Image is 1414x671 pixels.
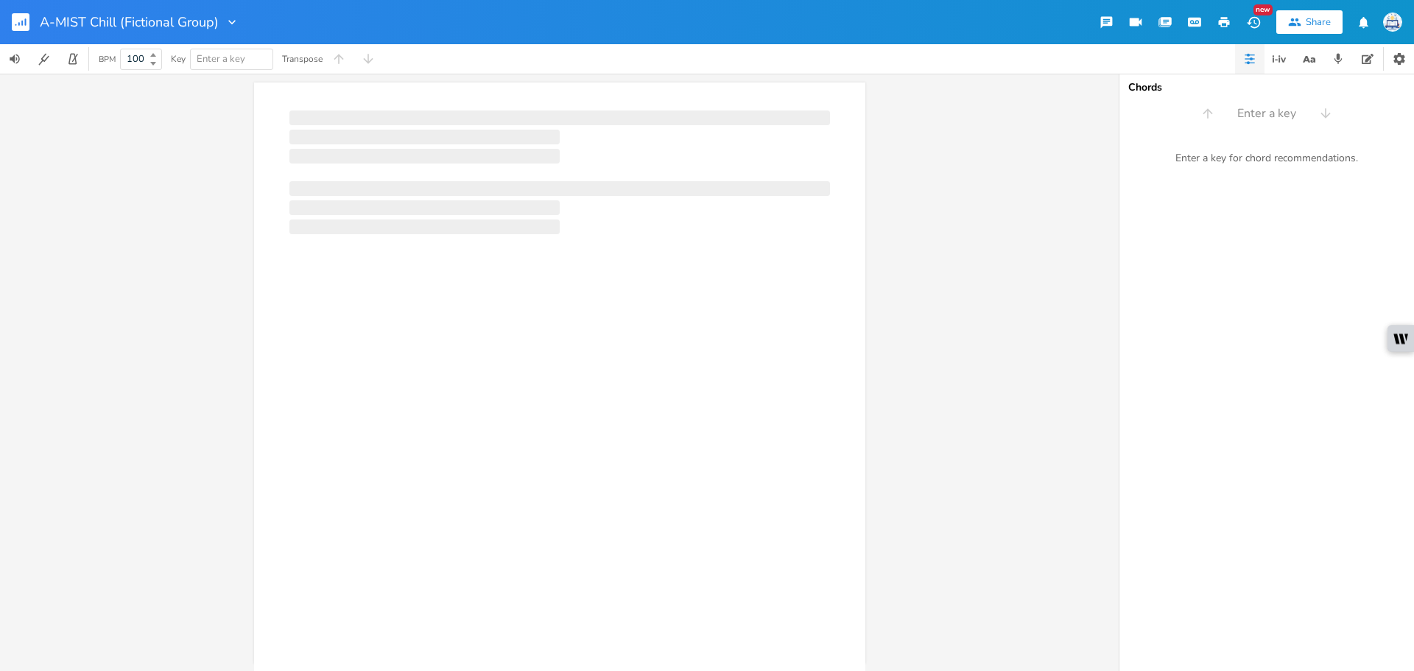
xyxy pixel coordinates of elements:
[1128,82,1405,93] div: Chords
[171,55,186,63] div: Key
[1383,13,1402,32] img: Sign In
[282,55,323,63] div: Transpose
[1306,15,1331,29] div: Share
[1119,143,1414,174] div: Enter a key for chord recommendations.
[197,52,245,66] span: Enter a key
[40,15,219,29] span: A-MIST Chill (Fictional Group)
[1276,10,1343,34] button: Share
[1237,105,1296,122] span: Enter a key
[1239,9,1268,35] button: New
[99,55,116,63] div: BPM
[1253,4,1273,15] div: New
